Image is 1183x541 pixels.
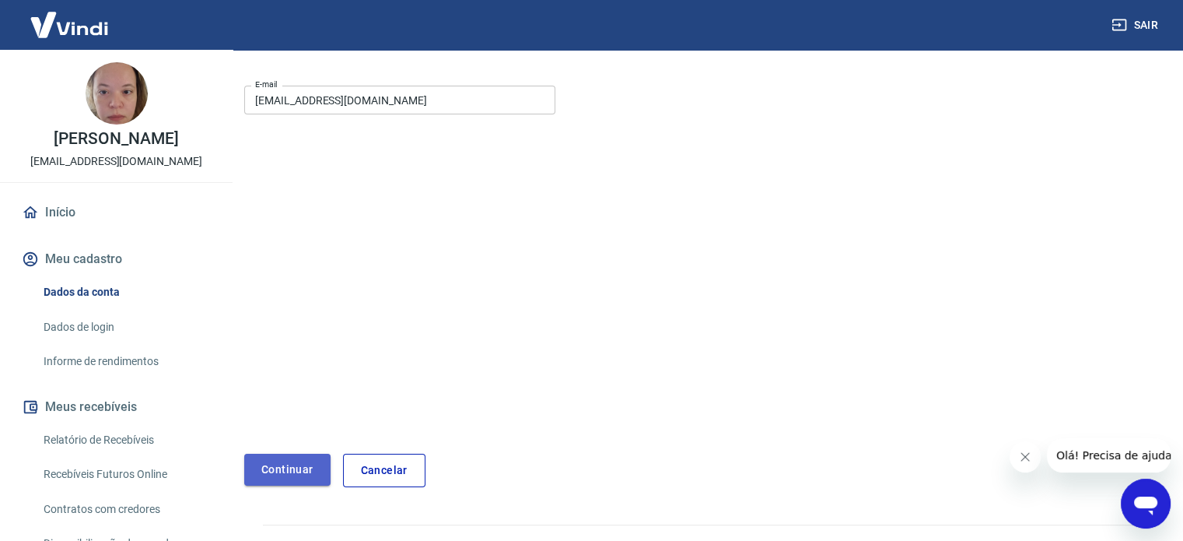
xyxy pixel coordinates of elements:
a: Recebíveis Futuros Online [37,458,214,490]
p: [PERSON_NAME] [54,131,178,147]
a: Dados de login [37,311,214,343]
a: Relatório de Recebíveis [37,424,214,456]
button: Meus recebíveis [19,390,214,424]
iframe: Fechar mensagem [1010,441,1041,472]
a: Informe de rendimentos [37,346,214,378]
img: 5d99e8ce-aa18-4d96-b7c2-c32b09b92ebf.jpeg [86,62,148,125]
iframe: Botão para abrir a janela de mensagens [1121,479,1171,529]
span: Olá! Precisa de ajuda? [9,11,131,23]
a: Cancelar [343,454,425,487]
iframe: Mensagem da empresa [1047,438,1171,472]
a: Contratos com credores [37,494,214,525]
p: [EMAIL_ADDRESS][DOMAIN_NAME] [30,153,202,170]
button: Sair [1108,11,1164,40]
button: Meu cadastro [19,242,214,276]
label: E-mail [255,79,277,90]
a: Início [19,195,214,230]
button: Continuar [244,454,331,486]
a: Dados da conta [37,276,214,308]
img: Vindi [19,1,120,48]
